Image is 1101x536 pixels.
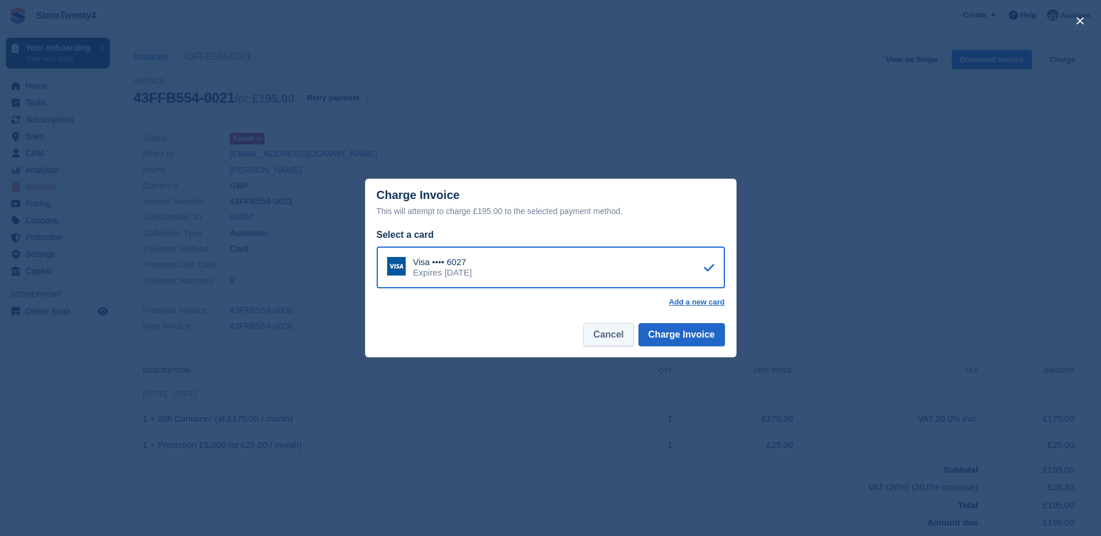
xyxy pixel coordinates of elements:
div: This will attempt to charge £195.00 to the selected payment method. [377,204,725,218]
div: Expires [DATE] [413,267,472,278]
button: Cancel [583,323,633,346]
div: Select a card [377,228,725,242]
div: Visa •••• 6027 [413,257,472,267]
button: close [1071,12,1089,30]
div: Charge Invoice [377,189,725,218]
a: Add a new card [669,298,724,307]
img: Visa Logo [387,257,406,276]
button: Charge Invoice [638,323,725,346]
